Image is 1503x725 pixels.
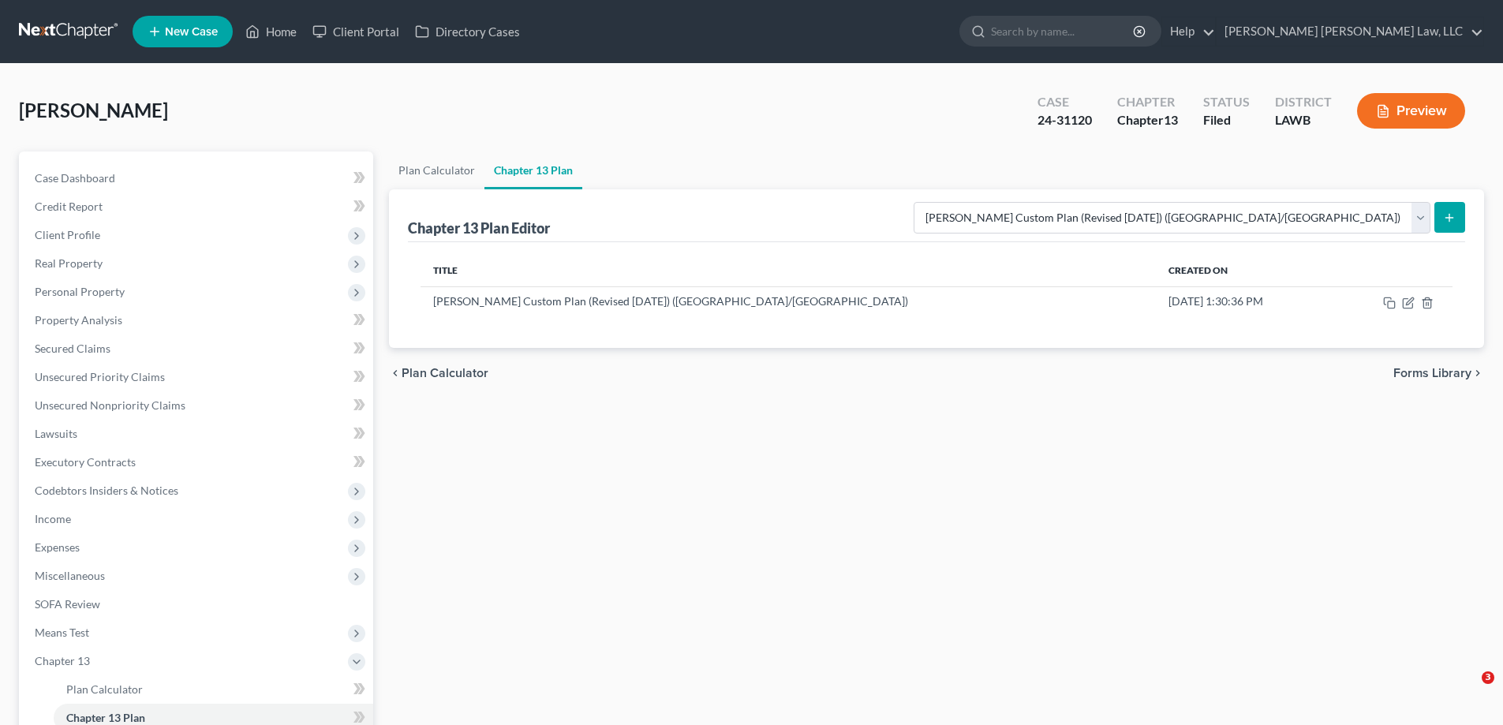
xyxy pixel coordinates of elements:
span: Case Dashboard [35,171,115,185]
td: [DATE] 1:30:36 PM [1156,286,1332,316]
span: Chapter 13 [35,654,90,667]
span: Personal Property [35,285,125,298]
a: SOFA Review [22,590,373,618]
a: Lawsuits [22,420,373,448]
a: Credit Report [22,192,373,221]
span: Codebtors Insiders & Notices [35,484,178,497]
a: Property Analysis [22,306,373,334]
button: Preview [1357,93,1465,129]
span: SOFA Review [35,597,100,611]
a: Help [1162,17,1215,46]
span: New Case [165,26,218,38]
span: Unsecured Nonpriority Claims [35,398,185,412]
a: Chapter 13 Plan [484,151,582,189]
th: Title [421,255,1156,286]
a: [PERSON_NAME] [PERSON_NAME] Law, LLC [1217,17,1483,46]
div: Case [1038,93,1092,111]
span: [PERSON_NAME] [19,99,168,121]
div: Status [1203,93,1250,111]
a: Case Dashboard [22,164,373,192]
td: [PERSON_NAME] Custom Plan (Revised [DATE]) ([GEOGRAPHIC_DATA]/[GEOGRAPHIC_DATA]) [421,286,1156,316]
a: Client Portal [305,17,407,46]
span: Plan Calculator [66,682,143,696]
iframe: Intercom live chat [1449,671,1487,709]
span: Expenses [35,540,80,554]
i: chevron_right [1471,367,1484,379]
input: Search by name... [991,17,1135,46]
span: Real Property [35,256,103,270]
div: District [1275,93,1332,111]
span: Means Test [35,626,89,639]
span: Lawsuits [35,427,77,440]
a: Executory Contracts [22,448,373,476]
span: Executory Contracts [35,455,136,469]
button: chevron_left Plan Calculator [389,367,488,379]
span: Miscellaneous [35,569,105,582]
a: Plan Calculator [389,151,484,189]
div: Chapter 13 Plan Editor [408,219,550,237]
span: Chapter 13 Plan [66,711,145,724]
span: Client Profile [35,228,100,241]
span: Credit Report [35,200,103,213]
span: Property Analysis [35,313,122,327]
span: Unsecured Priority Claims [35,370,165,383]
div: 24-31120 [1038,111,1092,129]
div: Chapter [1117,93,1178,111]
span: Secured Claims [35,342,110,355]
a: Unsecured Nonpriority Claims [22,391,373,420]
div: LAWB [1275,111,1332,129]
span: Forms Library [1393,367,1471,379]
a: Secured Claims [22,334,373,363]
a: Directory Cases [407,17,528,46]
div: Filed [1203,111,1250,129]
div: Chapter [1117,111,1178,129]
a: Unsecured Priority Claims [22,363,373,391]
span: Plan Calculator [402,367,488,379]
span: 13 [1164,112,1178,127]
th: Created On [1156,255,1332,286]
a: Home [237,17,305,46]
button: Forms Library chevron_right [1393,367,1484,379]
span: 3 [1482,671,1494,684]
a: Plan Calculator [54,675,373,704]
i: chevron_left [389,367,402,379]
span: Income [35,512,71,525]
